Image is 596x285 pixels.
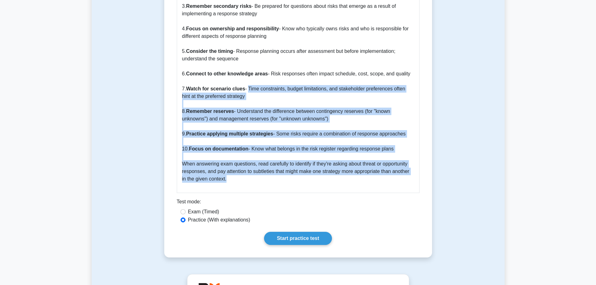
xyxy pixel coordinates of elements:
b: Focus on ownership and responsibility [186,26,279,31]
b: Consider the timing [186,48,233,54]
label: Exam (Timed) [188,208,219,216]
a: Start practice test [264,232,332,245]
b: Practice applying multiple strategies [186,131,273,136]
b: Watch for scenario clues [186,86,245,91]
b: Focus on documentation [189,146,248,151]
div: Test mode: [177,198,420,208]
b: Remember secondary risks [186,3,252,9]
b: Remember reserves [186,109,234,114]
label: Practice (With explanations) [188,216,250,224]
b: Connect to other knowledge areas [186,71,268,76]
